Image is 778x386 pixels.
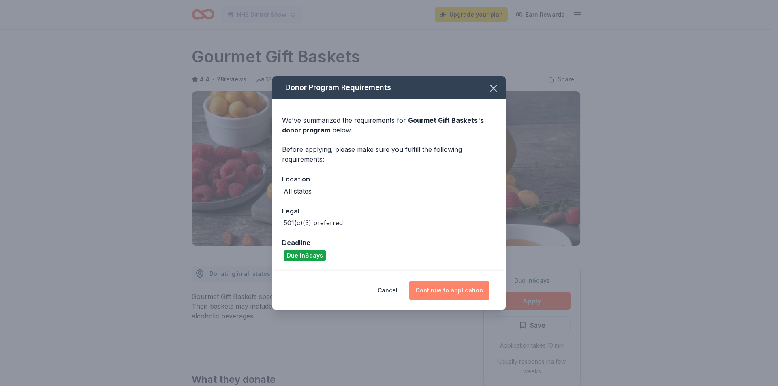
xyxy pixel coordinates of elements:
[284,218,343,228] div: 501(c)(3) preferred
[378,281,398,300] button: Cancel
[272,76,506,99] div: Donor Program Requirements
[282,145,496,164] div: Before applying, please make sure you fulfill the following requirements:
[282,206,496,216] div: Legal
[282,174,496,184] div: Location
[284,186,312,196] div: All states
[284,250,326,261] div: Due in 6 days
[282,237,496,248] div: Deadline
[282,115,496,135] div: We've summarized the requirements for below.
[409,281,489,300] button: Continue to application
